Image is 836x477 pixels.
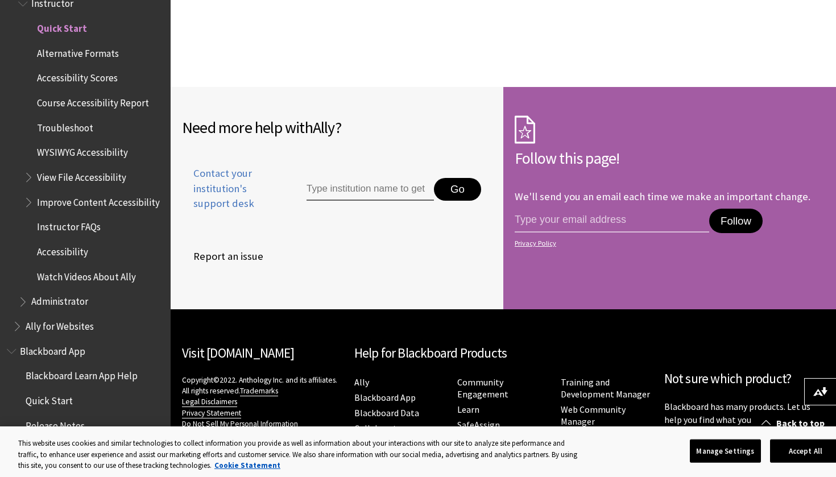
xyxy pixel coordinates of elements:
button: Manage Settings [690,439,761,463]
h2: Need more help with ? [182,115,492,139]
div: This website uses cookies and similar technologies to collect information you provide as well as ... [18,438,585,471]
a: Training and Development Manager [561,376,650,400]
span: Improve Content Accessibility [37,193,160,208]
span: View File Accessibility [37,168,126,183]
span: Instructor FAQs [37,218,101,233]
a: Back to top [753,413,836,434]
img: Subscription Icon [515,115,535,144]
span: Troubleshoot [37,118,93,134]
span: Watch Videos About Ally [37,267,136,283]
a: Blackboard Data [354,407,419,419]
button: Follow [709,209,763,234]
span: Contact your institution's support desk [182,166,280,211]
a: Trademarks [240,386,278,396]
span: Quick Start [37,19,87,34]
a: Blackboard App [354,392,416,404]
a: Legal Disclaimers [182,397,237,407]
a: Learn [457,404,479,416]
span: Report an issue [182,248,263,265]
span: Accessibility [37,242,88,258]
span: Release Notes [26,416,85,432]
span: Alternative Formats [37,44,119,59]
a: Privacy Statement [182,408,241,418]
h2: Help for Blackboard Products [354,343,653,363]
input: email address [515,209,709,233]
span: Blackboard App [20,342,85,357]
a: Report an issue [182,248,266,265]
button: Go [434,178,481,201]
input: Type institution name to get support [307,178,434,201]
a: Do Not Sell My Personal Information [182,419,298,429]
span: Ally for Websites [26,317,94,332]
a: Privacy Policy [515,239,821,247]
span: WYSIWYG Accessibility [37,143,128,159]
span: Quick Start [26,391,73,407]
p: Copyright©2022. Anthology Inc. and its affiliates. All rights reserved. [182,375,343,429]
span: Accessibility Scores [37,69,118,84]
span: Administrator [31,292,88,308]
a: Web Community Manager [561,404,626,428]
a: Ally [354,376,369,388]
span: Blackboard Learn App Help [26,366,138,381]
span: Ally [313,117,335,138]
h2: Follow this page! [515,146,825,170]
p: Blackboard has many products. Let us help you find what you need. [664,400,825,426]
h2: Not sure which product? [664,369,825,389]
a: Visit [DOMAIN_NAME] [182,345,294,361]
a: SafeAssign [457,419,500,431]
a: Contact your institution's support desk [182,166,280,225]
a: Community Engagement [457,376,508,400]
p: We'll send you an email each time we make an important change. [515,190,810,203]
span: Course Accessibility Report [37,93,149,109]
a: Collaborate [354,422,402,434]
a: More information about your privacy, opens in a new tab [214,461,280,470]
